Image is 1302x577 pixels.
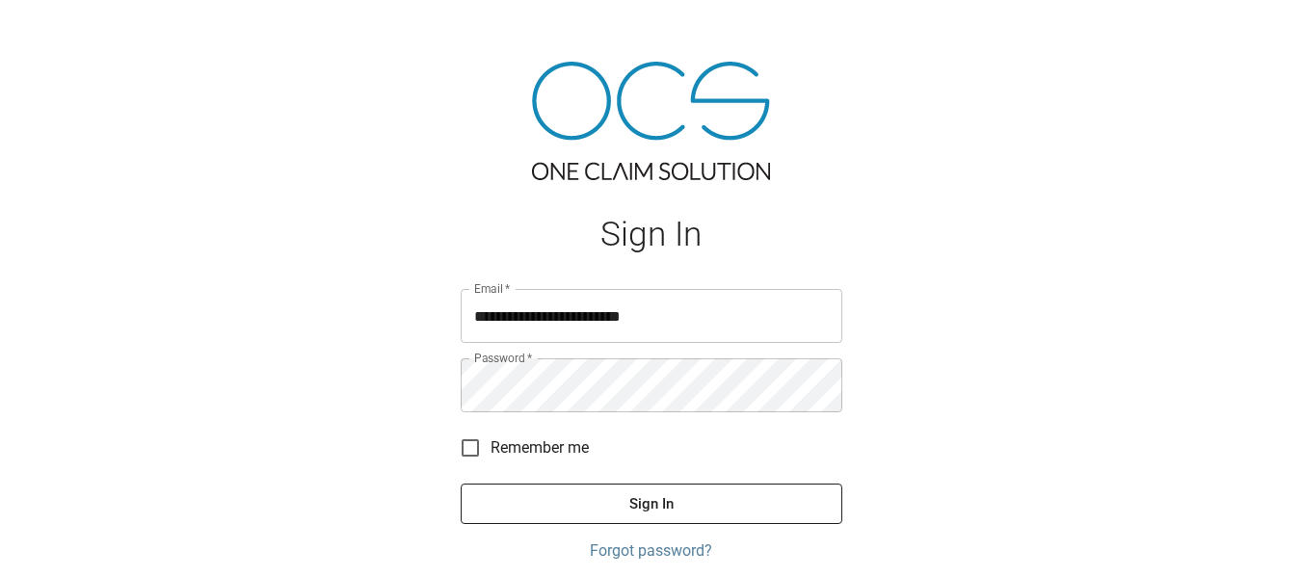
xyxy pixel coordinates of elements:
[461,539,842,563] a: Forgot password?
[461,484,842,524] button: Sign In
[474,350,532,366] label: Password
[23,12,100,50] img: ocs-logo-white-transparent.png
[491,436,589,459] span: Remember me
[532,62,770,180] img: ocs-logo-tra.png
[461,215,842,254] h1: Sign In
[474,280,511,297] label: Email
